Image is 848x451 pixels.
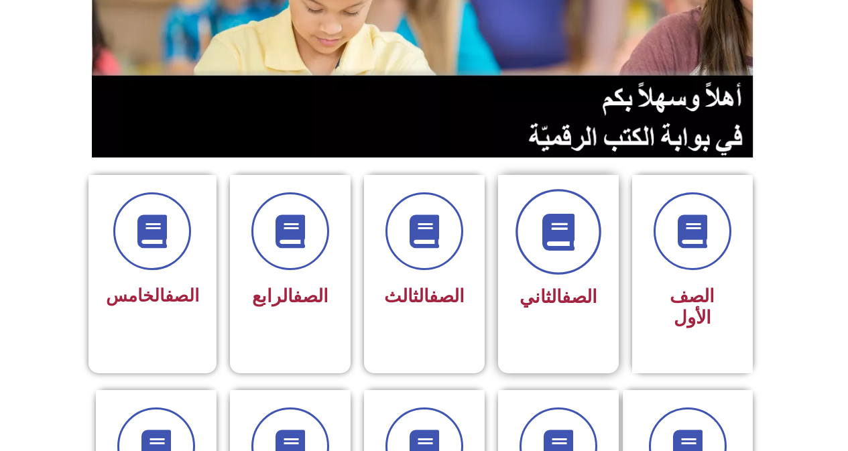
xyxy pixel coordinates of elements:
[252,285,328,307] span: الرابع
[429,285,465,307] a: الصف
[520,286,597,308] span: الثاني
[106,285,199,306] span: الخامس
[293,285,328,307] a: الصف
[670,285,715,328] span: الصف الأول
[562,286,597,308] a: الصف
[165,285,199,306] a: الصف
[384,285,465,307] span: الثالث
